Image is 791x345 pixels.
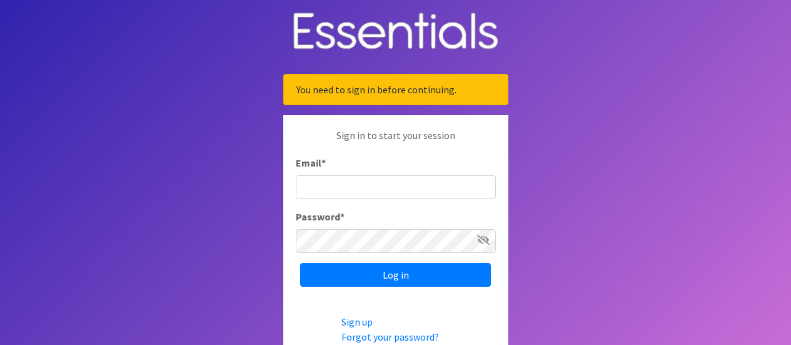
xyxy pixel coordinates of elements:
input: Log in [300,263,491,287]
abbr: required [340,210,345,223]
div: You need to sign in before continuing. [283,74,508,105]
label: Email [296,155,326,170]
a: Forgot your password? [341,331,439,343]
a: Sign up [341,316,373,328]
label: Password [296,209,345,224]
p: Sign in to start your session [296,128,496,155]
abbr: required [321,157,326,169]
